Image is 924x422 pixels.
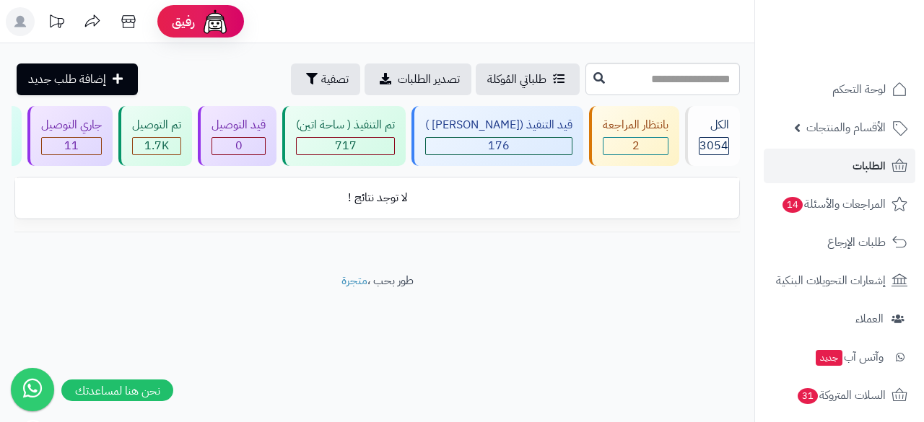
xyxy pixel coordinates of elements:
[15,178,739,218] td: لا توجد نتائج !
[296,117,395,133] div: تم التنفيذ ( ساحة اتين)
[699,137,728,154] span: 3054
[132,117,181,133] div: تم التوصيل
[488,137,510,154] span: 176
[783,197,803,213] span: 14
[291,63,360,95] button: تصفية
[764,149,915,183] a: الطلبات
[425,117,572,133] div: قيد التنفيذ ([PERSON_NAME] )
[764,72,915,107] a: لوحة التحكم
[398,71,460,88] span: تصدير الطلبات
[814,347,884,367] span: وآتس آب
[335,137,357,154] span: 717
[853,156,886,176] span: الطلبات
[195,106,279,166] a: قيد التوصيل 0
[682,106,743,166] a: الكل3054
[855,309,884,329] span: العملاء
[25,106,115,166] a: جاري التوصيل 11
[699,117,729,133] div: الكل
[297,138,394,154] div: 717
[201,7,230,36] img: ai-face.png
[827,232,886,252] span: طلبات الإرجاع
[781,194,886,214] span: المراجعات والأسئلة
[235,137,243,154] span: 0
[764,378,915,413] a: السلات المتروكة31
[764,263,915,298] a: إشعارات التحويلات البنكية
[212,138,265,154] div: 0
[764,302,915,336] a: العملاء
[426,138,572,154] div: 176
[321,71,349,88] span: تصفية
[806,118,886,138] span: الأقسام والمنتجات
[409,106,586,166] a: قيد التنفيذ ([PERSON_NAME] ) 176
[144,137,169,154] span: 1.7K
[115,106,195,166] a: تم التوصيل 1.7K
[476,63,580,95] a: طلباتي المُوكلة
[38,7,74,40] a: تحديثات المنصة
[776,271,886,291] span: إشعارات التحويلات البنكية
[341,272,367,289] a: متجرة
[603,117,668,133] div: بانتظار المراجعة
[42,138,101,154] div: 11
[632,137,640,154] span: 2
[279,106,409,166] a: تم التنفيذ ( ساحة اتين) 717
[764,340,915,374] a: وآتس آبجديد
[487,71,546,88] span: طلباتي المُوكلة
[764,225,915,260] a: طلبات الإرجاع
[796,385,886,405] span: السلات المتروكة
[586,106,682,166] a: بانتظار المراجعة 2
[172,13,195,30] span: رفيق
[17,63,138,95] a: إضافة طلب جديد
[64,137,79,154] span: 11
[764,187,915,221] a: المراجعات والأسئلة14
[798,388,818,404] span: 31
[41,117,102,133] div: جاري التوصيل
[826,37,910,67] img: logo-2.png
[365,63,471,95] a: تصدير الطلبات
[28,71,106,88] span: إضافة طلب جديد
[832,79,886,100] span: لوحة التحكم
[816,350,842,366] span: جديد
[603,138,668,154] div: 2
[212,117,266,133] div: قيد التوصيل
[133,138,180,154] div: 1741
